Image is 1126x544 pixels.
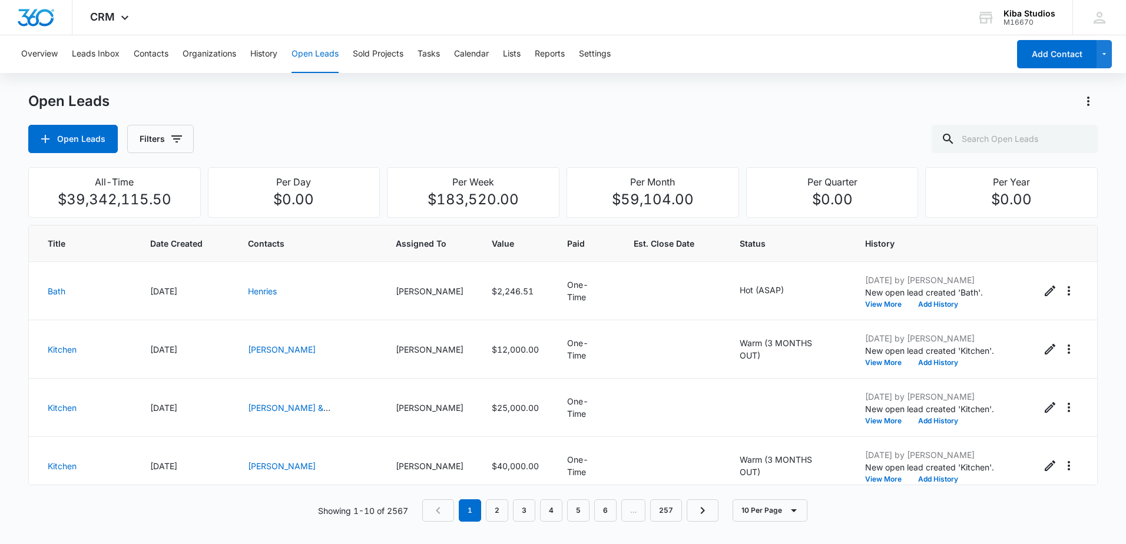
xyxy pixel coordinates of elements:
[248,286,277,296] a: Henries
[150,286,177,296] span: [DATE]
[396,285,463,297] div: [PERSON_NAME]
[396,402,463,414] div: [PERSON_NAME]
[248,237,367,250] span: Contacts
[865,301,910,308] button: View More
[1079,92,1098,111] button: Actions
[865,237,1012,250] span: History
[865,359,910,366] button: View More
[740,284,784,296] p: Hot (ASAP)
[36,189,193,210] p: $39,342,115.50
[28,125,118,153] button: Open Leads
[740,237,837,250] span: Status
[553,262,620,320] td: One-Time
[1059,340,1078,359] button: Actions
[48,403,77,413] a: Kitchen
[553,437,620,495] td: One-Time
[492,461,539,471] span: $40,000.00
[492,344,539,354] span: $12,000.00
[650,499,682,522] a: Page 257
[1041,281,1059,300] button: Edit Open Lead
[740,284,805,298] div: - - Select to Edit Field
[574,189,731,210] p: $59,104.00
[183,35,236,73] button: Organizations
[134,35,168,73] button: Contacts
[459,499,481,522] em: 1
[1041,456,1059,475] button: Edit Open Lead
[910,301,966,308] button: Add History
[865,286,1012,298] p: New open lead created 'Bath'.
[486,499,508,522] a: Page 2
[1059,456,1078,475] button: Actions
[454,35,489,73] button: Calendar
[21,35,58,73] button: Overview
[492,403,539,413] span: $25,000.00
[396,343,463,356] div: [PERSON_NAME]
[933,175,1090,189] p: Per Year
[1004,18,1055,26] div: account id
[535,35,565,73] button: Reports
[1017,40,1097,68] button: Add Contact
[1004,9,1055,18] div: account name
[865,332,1012,344] p: [DATE] by [PERSON_NAME]
[395,175,552,189] p: Per Week
[932,125,1098,153] input: Search Open Leads
[579,35,611,73] button: Settings
[150,237,203,250] span: Date Created
[216,189,373,210] p: $0.00
[90,11,115,23] span: CRM
[910,417,966,424] button: Add History
[1041,398,1059,417] button: Edit Open Lead
[740,453,837,478] div: - - Select to Edit Field
[733,499,807,522] button: 10 Per Page
[396,460,463,472] div: [PERSON_NAME]
[250,35,277,73] button: History
[48,461,77,471] a: Kitchen
[574,175,731,189] p: Per Month
[48,286,65,296] a: Bath
[1041,340,1059,359] button: Edit Open Lead
[865,274,1012,286] p: [DATE] by [PERSON_NAME]
[754,189,911,210] p: $0.00
[754,175,911,189] p: Per Quarter
[292,35,339,73] button: Open Leads
[28,92,110,110] h1: Open Leads
[395,189,552,210] p: $183,520.00
[865,403,1012,415] p: New open lead created 'Kitchen'.
[48,237,105,250] span: Title
[150,461,177,471] span: [DATE]
[1059,281,1078,300] button: Actions
[353,35,403,73] button: Sold Projects
[248,403,330,425] a: [PERSON_NAME] & [PERSON_NAME]
[48,344,77,354] a: Kitchen
[567,237,588,250] span: Paid
[740,453,816,478] p: Warm (3 MONTHS OUT)
[865,344,1012,357] p: New open lead created 'Kitchen'.
[150,344,177,354] span: [DATE]
[150,403,177,413] span: [DATE]
[248,461,316,471] a: [PERSON_NAME]
[634,237,694,250] span: Est. Close Date
[594,499,617,522] a: Page 6
[503,35,521,73] button: Lists
[216,175,373,189] p: Per Day
[865,461,1012,473] p: New open lead created 'Kitchen'.
[910,476,966,483] button: Add History
[492,237,522,250] span: Value
[865,390,1012,403] p: [DATE] by [PERSON_NAME]
[492,286,534,296] span: $2,246.51
[36,175,193,189] p: All-Time
[540,499,562,522] a: Page 4
[910,359,966,366] button: Add History
[740,337,816,361] p: Warm (3 MONTHS OUT)
[422,499,718,522] nav: Pagination
[318,505,408,517] p: Showing 1-10 of 2567
[248,344,316,354] a: [PERSON_NAME]
[127,125,194,153] button: Filters
[553,320,620,379] td: One-Time
[933,189,1090,210] p: $0.00
[396,237,463,250] span: Assigned To
[553,379,620,437] td: One-Time
[72,35,120,73] button: Leads Inbox
[865,417,910,424] button: View More
[687,499,718,522] a: Next Page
